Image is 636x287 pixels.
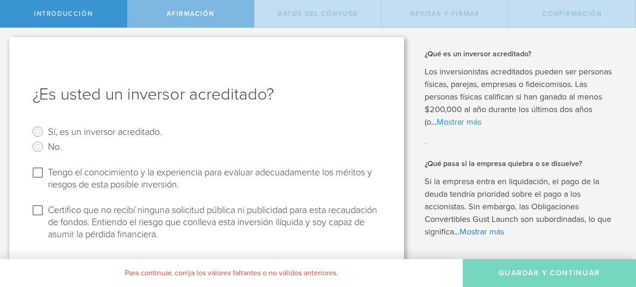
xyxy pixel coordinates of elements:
font: ¿Es usted un inversor acreditado? [33,84,274,104]
font: ¿Qué pasa si la empresa quiebra o se disuelve? [425,159,582,168]
font: ¿Qué es un inversor acreditado? [425,49,531,59]
font: Para continuar, corrija los valores faltantes o no válidos anteriores. [125,268,338,278]
font: Mostrar más [460,227,504,237]
font: Tengo el conocimiento y la experiencia para evaluar adecuadamente los méritos y riesgos de esta p... [48,167,372,190]
font: Afirmación [167,10,214,18]
font: Mostrar más [437,117,481,127]
font: Sí, es un inversor acreditado. [48,127,162,138]
button: Guardar y continuar [463,259,636,287]
iframe: Widget de chat [589,214,636,259]
font: Introducción [34,10,93,18]
font: Datos del cónyuge [277,10,358,18]
font: Los inversionistas acreditados pueden ser personas físicas, parejas, empresas o fideicomisos. Las... [425,67,612,127]
font: . [425,138,426,146]
font: Certifico que no recibí ninguna solicitud pública ni publicidad para esta recaudación de fondos. ... [48,205,377,240]
font: Confirmación [542,10,602,18]
font: Si la empresa entra en liquidación, el pago de la deuda tendría prioridad sobre el pago a los acc... [425,176,611,237]
font: No. [48,141,61,153]
radio: No. [33,139,381,154]
font: Revisar y firmar [410,10,480,18]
